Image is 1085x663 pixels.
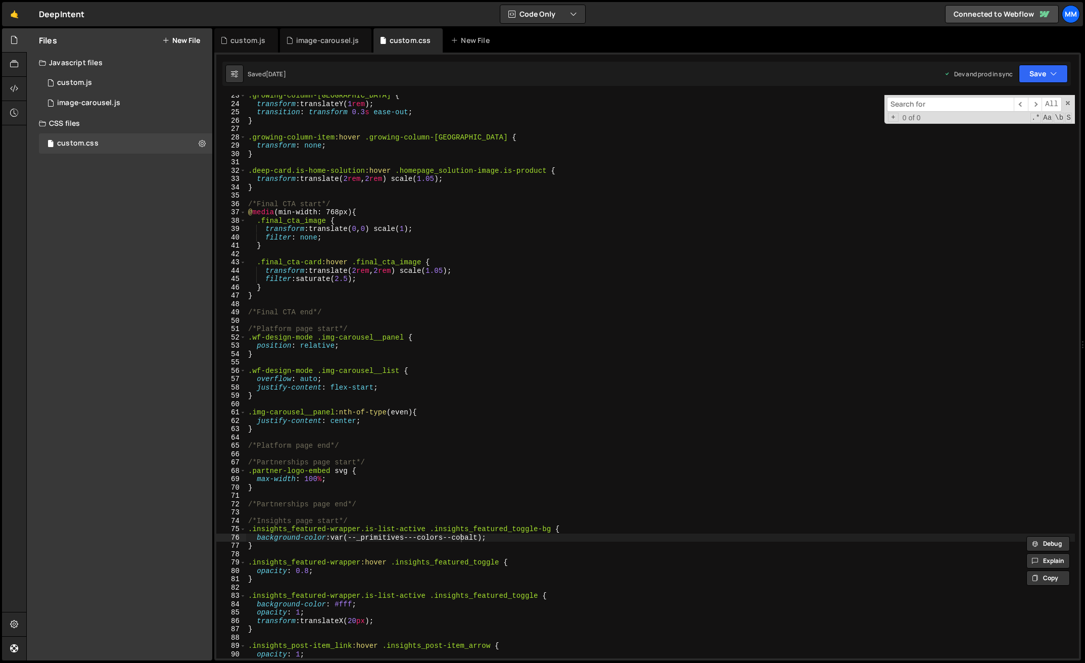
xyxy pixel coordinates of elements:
[266,70,286,78] div: [DATE]
[216,334,246,342] div: 52
[216,358,246,367] div: 55
[216,384,246,392] div: 58
[216,342,246,350] div: 53
[216,375,246,384] div: 57
[216,450,246,459] div: 66
[216,325,246,334] div: 51
[216,650,246,659] div: 90
[216,408,246,417] div: 61
[39,93,212,113] div: 16711/45799.js
[216,141,246,150] div: 29
[216,125,246,133] div: 27
[39,8,85,20] div: DeepIntent
[216,258,246,267] div: 43
[216,584,246,592] div: 82
[57,78,92,87] div: custom.js
[216,400,246,409] div: 60
[57,139,99,148] div: custom.css
[216,458,246,467] div: 67
[216,625,246,634] div: 87
[216,367,246,375] div: 56
[1014,97,1028,112] span: ​
[945,5,1059,23] a: Connected to Webflow
[1054,113,1064,123] span: Whole Word Search
[2,2,27,26] a: 🤙
[500,5,585,23] button: Code Only
[216,550,246,559] div: 78
[39,73,212,93] div: 16711/45679.js
[887,97,1014,112] input: Search for
[57,99,120,108] div: image-carousel.js
[1026,553,1070,569] button: Explain
[216,100,246,109] div: 24
[162,36,200,44] button: New File
[216,542,246,550] div: 77
[216,558,246,567] div: 79
[216,167,246,175] div: 32
[216,642,246,650] div: 89
[216,200,246,209] div: 36
[216,417,246,425] div: 62
[216,392,246,400] div: 59
[216,567,246,576] div: 80
[216,434,246,442] div: 64
[216,192,246,200] div: 35
[216,91,246,100] div: 23
[216,308,246,317] div: 49
[216,283,246,292] div: 46
[216,617,246,626] div: 86
[216,525,246,534] div: 75
[296,35,359,45] div: image-carousel.js
[216,250,246,259] div: 42
[216,117,246,125] div: 26
[216,592,246,600] div: 83
[216,317,246,325] div: 50
[390,35,431,45] div: custom.css
[1042,113,1053,123] span: CaseSensitive Search
[216,300,246,309] div: 48
[888,113,899,122] span: Toggle Replace mode
[1026,571,1070,586] button: Copy
[216,475,246,484] div: 69
[451,35,493,45] div: New File
[216,225,246,233] div: 39
[216,158,246,167] div: 31
[216,292,246,300] div: 47
[944,70,1013,78] div: Dev and prod in sync
[216,150,246,159] div: 30
[216,275,246,283] div: 45
[39,133,212,154] : 16711/45677.css
[27,53,212,73] div: Javascript files
[216,425,246,434] div: 63
[216,467,246,476] div: 68
[216,267,246,275] div: 44
[1062,5,1080,23] a: mm
[216,217,246,225] div: 38
[216,608,246,617] div: 85
[1030,113,1041,123] span: RegExp Search
[216,175,246,183] div: 33
[216,534,246,542] div: 76
[216,634,246,642] div: 88
[216,484,246,492] div: 70
[248,70,286,78] div: Saved
[216,233,246,242] div: 40
[216,442,246,450] div: 65
[216,108,246,117] div: 25
[1019,65,1068,83] button: Save
[216,242,246,250] div: 41
[216,575,246,584] div: 81
[39,35,57,46] h2: Files
[216,183,246,192] div: 34
[216,208,246,217] div: 37
[216,517,246,526] div: 74
[216,350,246,359] div: 54
[216,600,246,609] div: 84
[216,492,246,500] div: 71
[1026,536,1070,551] button: Debug
[216,500,246,509] div: 72
[1042,97,1062,112] span: Alt-Enter
[216,133,246,142] div: 28
[1065,113,1072,123] span: Search In Selection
